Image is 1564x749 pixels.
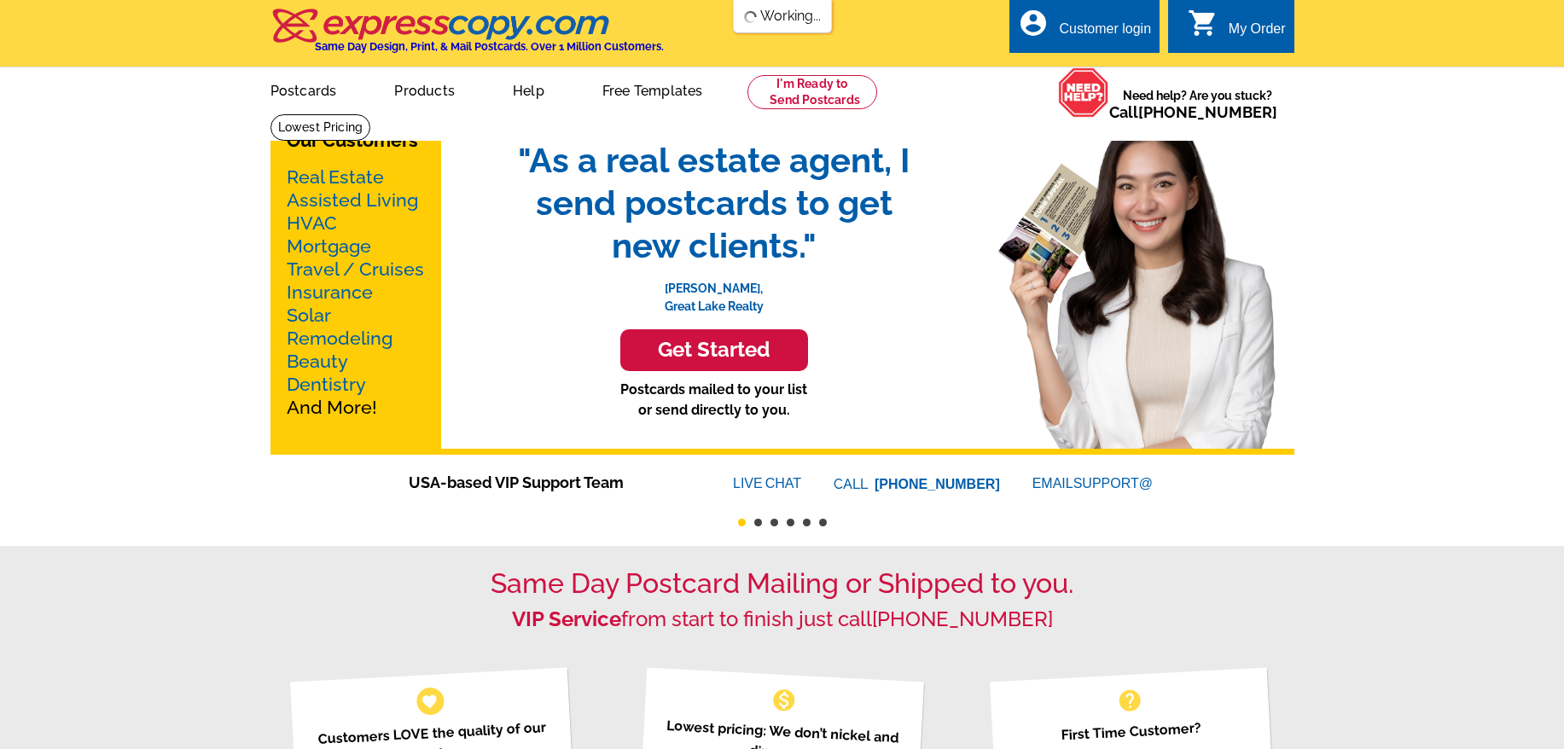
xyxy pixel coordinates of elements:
[287,189,418,211] a: Assisted Living
[575,69,730,109] a: Free Templates
[409,471,682,494] span: USA-based VIP Support Team
[1018,8,1049,38] i: account_circle
[287,258,424,280] a: Travel / Cruises
[787,519,794,526] button: 4 of 6
[270,567,1294,600] h1: Same Day Postcard Mailing or Shipped to you.
[287,166,384,188] a: Real Estate
[642,338,787,363] h3: Get Started
[1109,87,1286,121] span: Need help? Are you stuck?
[1138,103,1277,121] a: [PHONE_NUMBER]
[1188,8,1218,38] i: shopping_cart
[1058,67,1109,118] img: help
[1116,687,1143,714] span: help
[743,10,757,24] img: loading...
[287,282,373,303] a: Insurance
[872,607,1053,631] a: [PHONE_NUMBER]
[803,519,811,526] button: 5 of 6
[287,165,425,419] p: And More!
[270,20,664,53] a: Same Day Design, Print, & Mail Postcards. Over 1 Million Customers.
[287,328,392,349] a: Remodeling
[512,607,621,631] strong: VIP Service
[1032,476,1155,491] a: EMAILSUPPORT@
[770,687,798,714] span: monetization_on
[1188,19,1286,40] a: shopping_cart My Order
[1229,21,1286,45] div: My Order
[738,519,746,526] button: 1 of 6
[485,69,572,109] a: Help
[287,374,366,395] a: Dentistry
[243,69,364,109] a: Postcards
[287,212,337,234] a: HVAC
[421,692,439,710] span: favorite
[1109,103,1277,121] span: Call
[1011,715,1252,748] p: First Time Customer?
[501,139,927,267] span: "As a real estate agent, I send postcards to get new clients."
[1073,473,1155,494] font: SUPPORT@
[287,351,348,372] a: Beauty
[501,329,927,371] a: Get Started
[834,474,870,495] font: CALL
[501,380,927,421] p: Postcards mailed to your list or send directly to you.
[733,476,801,491] a: LIVECHAT
[501,267,927,316] p: [PERSON_NAME], Great Lake Realty
[367,69,482,109] a: Products
[270,607,1294,632] h2: from start to finish just call
[875,477,1000,491] a: [PHONE_NUMBER]
[770,519,778,526] button: 3 of 6
[1018,19,1151,40] a: account_circle Customer login
[287,305,331,326] a: Solar
[733,473,765,494] font: LIVE
[287,235,371,257] a: Mortgage
[819,519,827,526] button: 6 of 6
[754,519,762,526] button: 2 of 6
[1059,21,1151,45] div: Customer login
[315,40,664,53] h4: Same Day Design, Print, & Mail Postcards. Over 1 Million Customers.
